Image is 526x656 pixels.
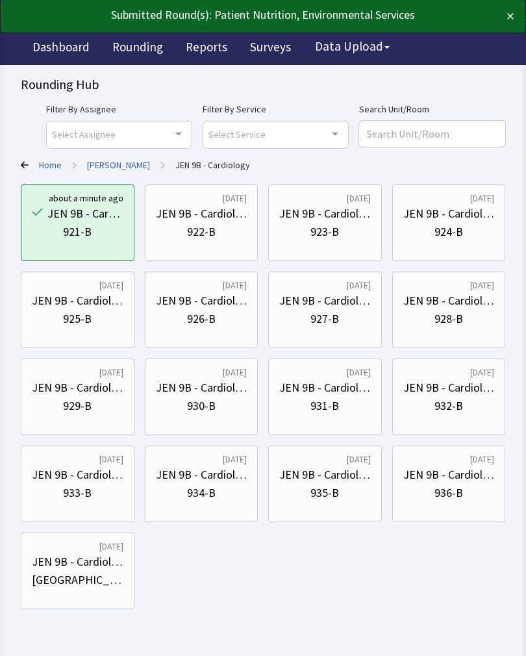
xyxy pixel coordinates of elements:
[21,75,505,94] div: Rounding Hub
[434,310,463,328] div: 928-B
[223,453,247,466] div: [DATE]
[240,32,301,65] a: Surveys
[156,292,247,310] div: JEN 9B - Cardiology
[470,192,494,205] div: [DATE]
[434,397,463,415] div: 932-B
[434,223,463,241] div: 924-B
[347,366,371,379] div: [DATE]
[32,292,123,310] div: JEN 9B - Cardiology
[187,223,216,241] div: 922-B
[175,158,250,171] a: JEN 9B - Cardiology
[307,34,397,58] button: Data Upload
[63,310,92,328] div: 925-B
[99,279,123,292] div: [DATE]
[23,32,99,65] a: Dashboard
[160,152,165,178] span: >
[63,484,92,502] div: 933-B
[279,292,371,310] div: JEN 9B - Cardiology
[32,379,123,397] div: JEN 9B - Cardiology
[47,205,123,223] div: JEN 9B - Cardiology
[507,6,514,27] button: ×
[63,397,92,415] div: 929-B
[470,279,494,292] div: [DATE]
[347,279,371,292] div: [DATE]
[72,152,77,178] span: >
[310,310,339,328] div: 927-B
[46,101,192,117] label: Filter By Assignee
[403,379,495,397] div: JEN 9B - Cardiology
[434,484,463,502] div: 936-B
[223,366,247,379] div: [DATE]
[63,223,92,241] div: 921-B
[403,205,495,223] div: JEN 9B - Cardiology
[223,279,247,292] div: [DATE]
[156,379,247,397] div: JEN 9B - Cardiology
[32,466,123,484] div: JEN 9B - Cardiology
[279,379,371,397] div: JEN 9B - Cardiology
[208,127,266,142] span: Select Service
[99,366,123,379] div: [DATE]
[12,6,464,24] div: Submitted Round(s): Patient Nutrition, Environmental Services
[49,192,123,205] div: about a minute ago
[310,484,339,502] div: 935-B
[310,223,339,241] div: 923-B
[223,192,247,205] div: [DATE]
[87,158,150,171] a: Jennie Sealy
[403,292,495,310] div: JEN 9B - Cardiology
[470,453,494,466] div: [DATE]
[156,466,247,484] div: JEN 9B - Cardiology
[99,453,123,466] div: [DATE]
[32,571,123,589] div: [GEOGRAPHIC_DATA]
[176,32,237,65] a: Reports
[32,553,123,571] div: JEN 9B - Cardiology
[156,205,247,223] div: JEN 9B - Cardiology
[279,466,371,484] div: JEN 9B - Cardiology
[187,484,216,502] div: 934-B
[347,192,371,205] div: [DATE]
[52,127,116,142] span: Select Assignee
[310,397,339,415] div: 931-B
[99,540,123,553] div: [DATE]
[103,32,173,65] a: Rounding
[403,466,495,484] div: JEN 9B - Cardiology
[203,101,349,117] label: Filter By Service
[359,101,505,117] label: Search Unit/Room
[279,205,371,223] div: JEN 9B - Cardiology
[187,310,216,328] div: 926-B
[39,158,62,171] a: Home
[359,121,505,147] input: Search Unit/Room
[187,397,216,415] div: 930-B
[470,366,494,379] div: [DATE]
[347,453,371,466] div: [DATE]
